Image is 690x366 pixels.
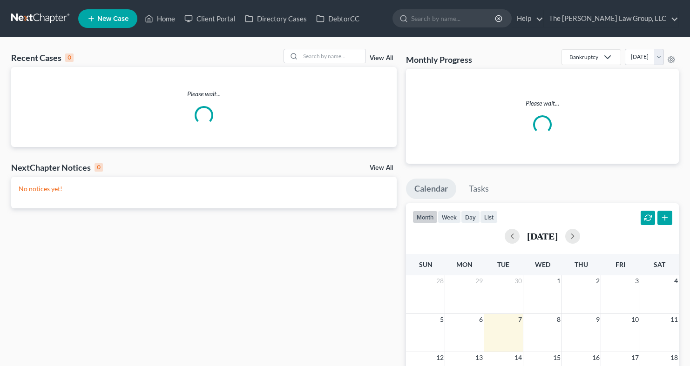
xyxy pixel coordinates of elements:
[240,10,311,27] a: Directory Cases
[673,275,679,286] span: 4
[556,314,561,325] span: 8
[435,352,445,363] span: 12
[97,15,129,22] span: New Case
[406,179,456,199] a: Calendar
[438,211,461,223] button: week
[591,352,601,363] span: 16
[413,211,438,223] button: month
[535,260,550,268] span: Wed
[370,55,393,61] a: View All
[435,275,445,286] span: 28
[595,314,601,325] span: 9
[11,89,397,99] p: Please wait...
[406,54,472,65] h3: Monthly Progress
[575,260,588,268] span: Thu
[474,275,484,286] span: 29
[461,211,480,223] button: day
[456,260,473,268] span: Mon
[180,10,240,27] a: Client Portal
[630,352,640,363] span: 17
[595,275,601,286] span: 2
[65,53,74,62] div: 0
[517,314,523,325] span: 7
[95,163,103,172] div: 0
[670,314,679,325] span: 11
[19,184,389,193] p: No notices yet!
[11,52,74,63] div: Recent Cases
[439,314,445,325] span: 5
[670,352,679,363] span: 18
[512,10,543,27] a: Help
[11,162,103,173] div: NextChapter Notices
[527,231,558,241] h2: [DATE]
[474,352,484,363] span: 13
[140,10,180,27] a: Home
[419,260,433,268] span: Sun
[654,260,665,268] span: Sat
[514,352,523,363] span: 14
[514,275,523,286] span: 30
[552,352,561,363] span: 15
[616,260,625,268] span: Fri
[630,314,640,325] span: 10
[370,165,393,171] a: View All
[556,275,561,286] span: 1
[411,10,496,27] input: Search by name...
[544,10,678,27] a: The [PERSON_NAME] Law Group, LLC
[569,53,598,61] div: Bankruptcy
[480,211,498,223] button: list
[478,314,484,325] span: 6
[634,275,640,286] span: 3
[497,260,509,268] span: Tue
[311,10,364,27] a: DebtorCC
[460,179,497,199] a: Tasks
[300,49,365,63] input: Search by name...
[413,99,671,108] p: Please wait...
